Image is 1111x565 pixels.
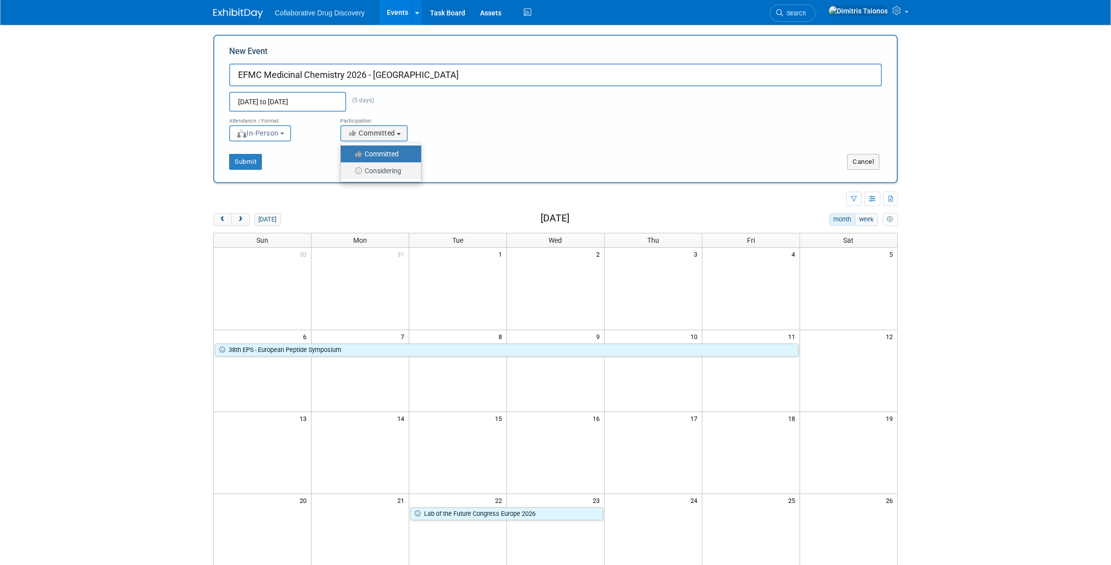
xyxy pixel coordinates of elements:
span: 5 [888,248,897,260]
span: 16 [592,412,604,424]
label: New Event [229,46,268,61]
span: 12 [885,330,897,343]
span: Fri [747,236,755,244]
a: Search [770,4,815,22]
button: month [829,213,856,226]
span: 13 [299,412,311,424]
span: 19 [885,412,897,424]
span: 15 [494,412,506,424]
button: Cancel [847,154,879,170]
div: Participation: [340,112,436,125]
input: Name of Trade Show / Conference [229,64,882,86]
img: ExhibitDay [213,8,263,18]
h2: [DATE] [541,213,569,224]
span: 20 [299,494,311,506]
a: Lab of the Future Congress Europe 2026 [410,507,603,520]
a: 38th EPS - European Peptide Symposium [215,344,799,356]
span: 1 [497,248,506,260]
span: Tue [452,236,463,244]
button: In-Person [229,125,291,141]
span: 30 [299,248,311,260]
span: Mon [353,236,367,244]
span: Wed [549,236,562,244]
i: Personalize Calendar [887,216,893,223]
div: Attendance / Format: [229,112,325,125]
span: 18 [787,412,800,424]
span: 9 [595,330,604,343]
span: Search [783,9,806,17]
button: [DATE] [254,213,281,226]
span: 10 [689,330,702,343]
button: week [855,213,878,226]
span: 6 [302,330,311,343]
span: 2 [595,248,604,260]
span: 21 [396,494,409,506]
button: prev [213,213,232,226]
span: In-Person [236,129,279,137]
img: Dimitris Tsionos [828,5,888,16]
span: 4 [791,248,800,260]
span: (5 days) [346,97,374,104]
span: Sat [843,236,854,244]
span: 31 [396,248,409,260]
span: 11 [787,330,800,343]
span: Sun [256,236,268,244]
button: myCustomButton [883,213,898,226]
button: Committed [340,125,408,141]
span: 14 [396,412,409,424]
span: 7 [400,330,409,343]
label: Considering [346,164,411,177]
span: Thu [647,236,659,244]
span: 26 [885,494,897,506]
span: 22 [494,494,506,506]
button: next [231,213,249,226]
button: Submit [229,154,262,170]
span: 17 [689,412,702,424]
span: 3 [693,248,702,260]
span: 23 [592,494,604,506]
label: Committed [346,147,411,160]
span: 8 [497,330,506,343]
span: Collaborative Drug Discovery [275,9,365,17]
input: Start Date - End Date [229,92,346,112]
span: Committed [347,129,395,137]
span: 25 [787,494,800,506]
span: 24 [689,494,702,506]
